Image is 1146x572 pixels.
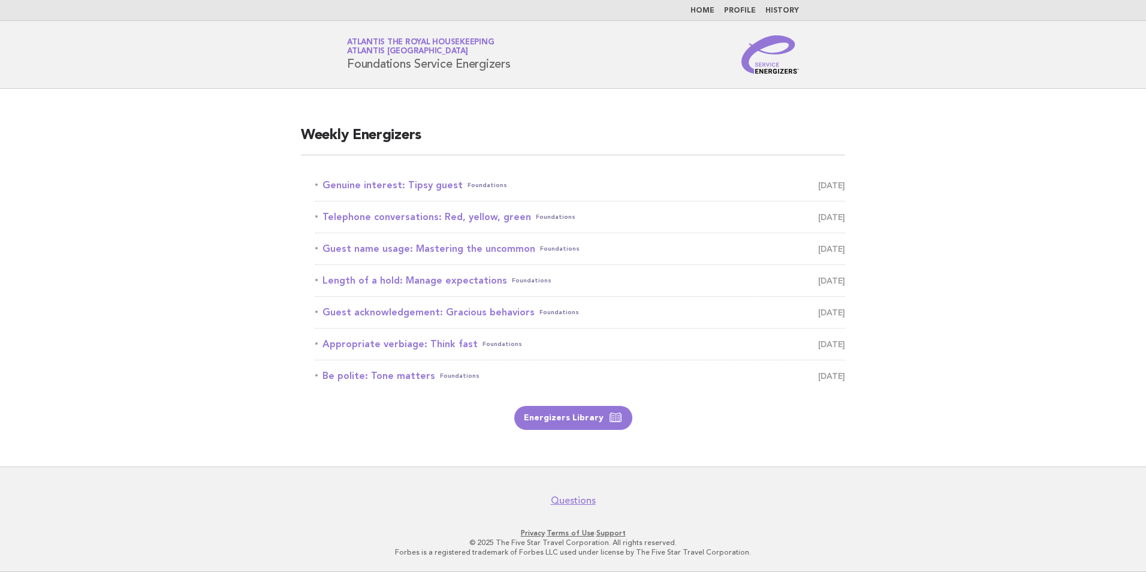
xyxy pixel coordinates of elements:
[539,304,579,321] span: Foundations
[596,529,626,537] a: Support
[315,240,845,257] a: Guest name usage: Mastering the uncommonFoundations [DATE]
[482,336,522,353] span: Foundations
[315,336,845,353] a: Appropriate verbiage: Think fastFoundations [DATE]
[540,240,580,257] span: Foundations
[690,7,714,14] a: Home
[547,529,595,537] a: Terms of Use
[347,38,494,55] a: Atlantis the Royal HousekeepingAtlantis [GEOGRAPHIC_DATA]
[315,304,845,321] a: Guest acknowledgement: Gracious behaviorsFoundations [DATE]
[818,209,845,225] span: [DATE]
[765,7,799,14] a: History
[818,304,845,321] span: [DATE]
[512,272,551,289] span: Foundations
[315,209,845,225] a: Telephone conversations: Red, yellow, greenFoundations [DATE]
[818,272,845,289] span: [DATE]
[440,368,479,384] span: Foundations
[818,240,845,257] span: [DATE]
[468,177,507,194] span: Foundations
[536,209,575,225] span: Foundations
[347,48,468,56] span: Atlantis [GEOGRAPHIC_DATA]
[818,336,845,353] span: [DATE]
[315,177,845,194] a: Genuine interest: Tipsy guestFoundations [DATE]
[315,272,845,289] a: Length of a hold: Manage expectationsFoundations [DATE]
[206,547,940,557] p: Forbes is a registered trademark of Forbes LLC used under license by The Five Star Travel Corpora...
[206,528,940,538] p: · ·
[741,35,799,74] img: Service Energizers
[347,39,511,70] h1: Foundations Service Energizers
[206,538,940,547] p: © 2025 The Five Star Travel Corporation. All rights reserved.
[551,495,596,507] a: Questions
[818,177,845,194] span: [DATE]
[514,406,632,430] a: Energizers Library
[521,529,545,537] a: Privacy
[315,368,845,384] a: Be polite: Tone mattersFoundations [DATE]
[818,368,845,384] span: [DATE]
[724,7,756,14] a: Profile
[301,126,845,155] h2: Weekly Energizers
